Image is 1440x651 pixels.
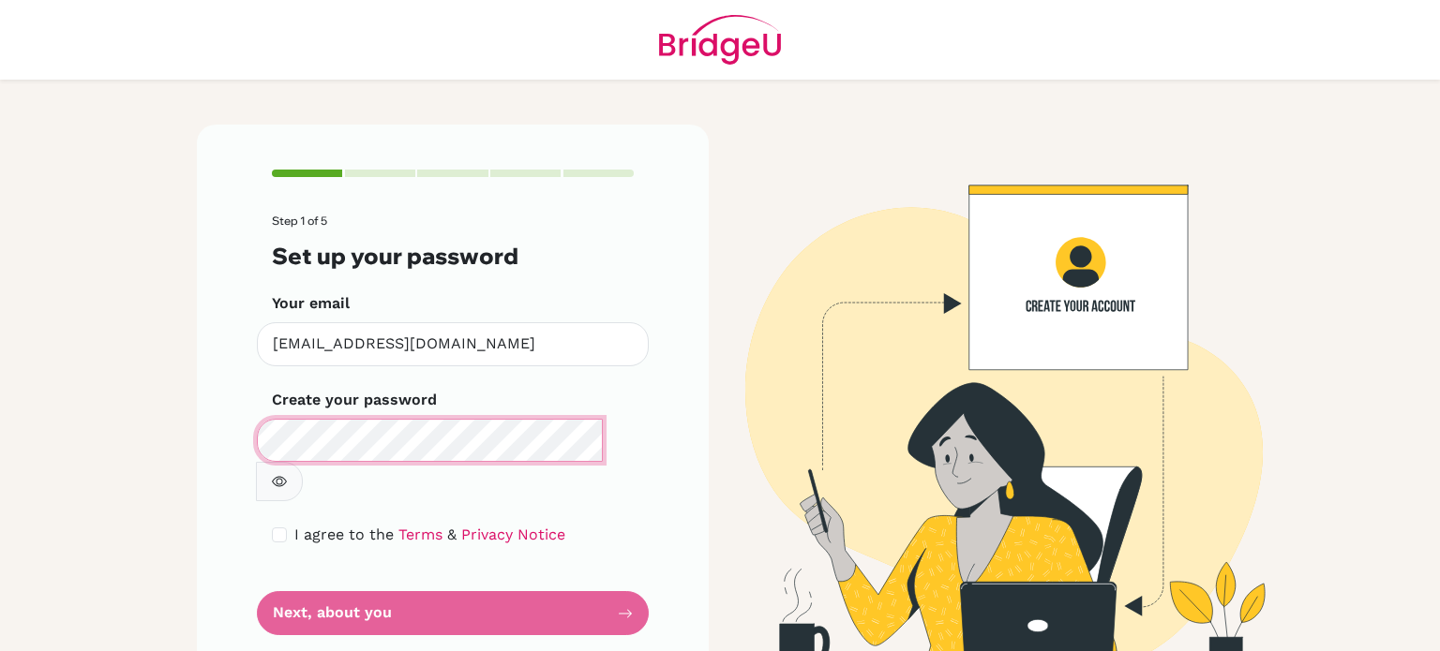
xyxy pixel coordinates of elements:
input: Insert your email* [257,322,649,366]
span: Step 1 of 5 [272,214,327,228]
span: I agree to the [294,525,394,543]
a: Terms [398,525,442,543]
a: Privacy Notice [461,525,565,543]
label: Create your password [272,389,437,411]
label: Your email [272,292,350,315]
h3: Set up your password [272,243,634,270]
span: & [447,525,457,543]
